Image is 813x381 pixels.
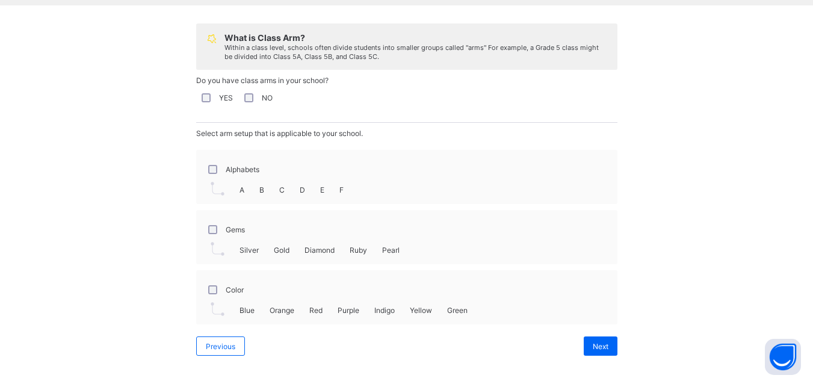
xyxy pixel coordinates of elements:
img: pointer.7d5efa4dba55a2dde3e22c45d215a0de.svg [211,182,224,196]
span: Purple [338,306,359,315]
span: Within a class level, schools often divide students into smaller groups called "arms" For example... [224,43,599,61]
span: Previous [206,342,235,351]
img: pointer.7d5efa4dba55a2dde3e22c45d215a0de.svg [211,302,224,316]
span: A [240,185,244,194]
span: What is Class Arm? [224,33,305,43]
span: Orange [270,306,294,315]
span: Red [309,306,323,315]
span: Indigo [374,306,395,315]
button: Open asap [765,339,801,375]
span: B [259,185,264,194]
label: YES [219,93,233,102]
span: C [279,185,285,194]
span: Diamond [304,246,335,255]
img: pointer.7d5efa4dba55a2dde3e22c45d215a0de.svg [211,242,224,256]
span: Ruby [350,246,367,255]
label: NO [262,93,273,102]
span: F [339,185,344,194]
span: Select arm setup that is applicable to your school. [196,129,363,138]
span: E [320,185,324,194]
span: Green [447,306,468,315]
span: Do you have class arms in your school? [196,76,329,85]
span: Gold [274,246,289,255]
span: Silver [240,246,259,255]
span: Yellow [410,306,432,315]
label: Color [226,285,244,294]
span: D [300,185,305,194]
span: Next [593,342,608,351]
span: Blue [240,306,255,315]
span: Pearl [382,246,400,255]
label: Alphabets [226,165,259,174]
label: Gems [226,225,245,234]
